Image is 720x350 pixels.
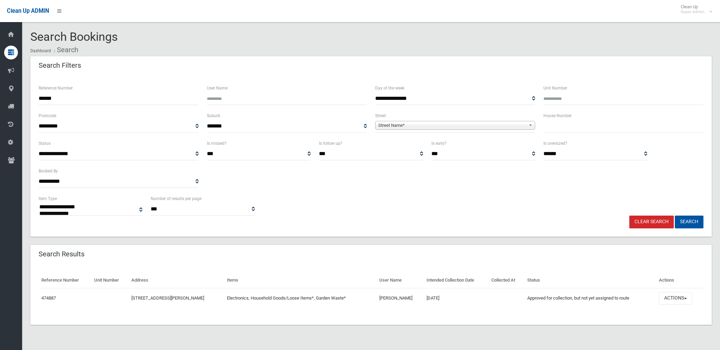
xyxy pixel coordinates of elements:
[319,140,342,147] label: Is follow up?
[629,216,674,228] a: Clear Search
[39,273,91,288] th: Reference Number
[30,30,118,44] span: Search Bookings
[377,288,424,308] td: [PERSON_NAME]
[681,9,704,15] small: Super Admin
[52,44,78,56] li: Search
[207,84,228,92] label: User Name
[30,48,51,53] a: Dashboard
[39,140,51,147] label: Status
[543,140,567,147] label: Is oversized?
[129,273,224,288] th: Address
[39,167,58,175] label: Booked By
[224,273,377,288] th: Items
[375,84,404,92] label: Day of the week
[524,273,656,288] th: Status
[378,121,526,130] span: Street Name*
[424,288,489,308] td: [DATE]
[431,140,447,147] label: Is early?
[39,84,73,92] label: Reference Number
[41,295,56,301] a: 474887
[207,140,227,147] label: Is missed?
[30,59,89,72] header: Search Filters
[375,112,386,120] label: Street
[39,195,57,202] label: Item Type
[543,112,572,120] label: House Number
[659,292,692,305] button: Actions
[656,273,703,288] th: Actions
[30,247,93,261] header: Search Results
[224,288,377,308] td: Electronics, Household Goods/Loose Items*, Garden Waste*
[677,4,711,15] span: Clean Up
[131,295,204,301] a: [STREET_ADDRESS][PERSON_NAME]
[151,195,201,202] label: Number of results per page
[489,273,524,288] th: Collected At
[39,112,56,120] label: Postcode
[524,288,656,308] td: Approved for collection, but not yet assigned to route
[207,112,220,120] label: Suburb
[543,84,567,92] label: Unit Number
[675,216,703,228] button: Search
[424,273,489,288] th: Intended Collection Date
[91,273,129,288] th: Unit Number
[7,8,49,14] span: Clean Up ADMIN
[377,273,424,288] th: User Name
